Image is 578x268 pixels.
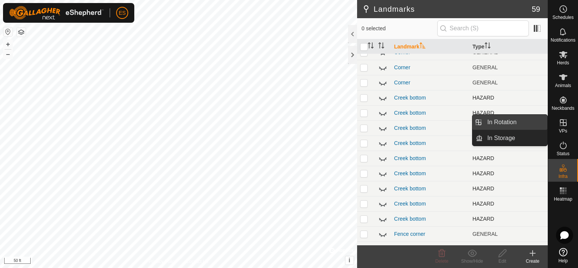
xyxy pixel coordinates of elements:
span: Notifications [551,38,575,42]
h2: Landmarks [362,5,532,14]
span: In Rotation [487,118,516,127]
li: In Storage [472,131,547,146]
span: Animals [555,83,571,88]
a: Help [548,245,578,266]
button: – [3,50,12,59]
a: Corner [394,49,410,55]
th: Landmark [391,39,469,54]
a: Corner [394,64,410,70]
span: HAZARD [472,185,494,192]
p-sorticon: Activate to sort [368,44,374,50]
span: HAZARD [472,170,494,176]
a: Fence corner [394,231,425,237]
span: Neckbands [552,106,574,111]
a: Creek bottom [394,95,426,101]
a: Creek bottom [394,170,426,176]
span: HAZARD [472,110,494,116]
span: Delete [435,259,449,264]
a: Creek bottom [394,185,426,192]
span: Heatmap [554,197,572,201]
th: Type [469,39,548,54]
span: HAZARD [472,95,494,101]
button: Map Layers [17,28,26,37]
span: Schedules [552,15,573,20]
li: In Rotation [472,115,547,130]
span: Help [558,259,568,263]
a: Creek bottom [394,110,426,116]
span: 59 [532,3,540,15]
input: Search (S) [437,20,529,36]
a: Corner [394,79,410,86]
button: Reset Map [3,27,12,36]
a: Creek bottom [394,155,426,161]
span: GENERAL [472,49,498,55]
a: Creek bottom [394,125,426,131]
span: HAZARD [472,201,494,207]
span: Herds [557,61,569,65]
span: In Storage [487,134,515,143]
span: i [349,257,350,263]
a: In Rotation [483,115,547,130]
span: HAZARD [472,216,494,222]
div: Create [517,258,548,265]
span: ES [119,9,126,17]
p-sorticon: Activate to sort [378,44,384,50]
span: GENERAL [472,79,498,86]
img: Gallagher Logo [9,6,104,20]
span: Infra [558,174,567,179]
p-sorticon: Activate to sort [485,44,491,50]
div: Show/Hide [457,258,487,265]
a: Creek bottom [394,201,426,207]
a: In Storage [483,131,547,146]
a: Contact Us [186,258,208,265]
button: + [3,40,12,49]
a: Privacy Policy [149,258,177,265]
span: Status [556,151,569,156]
a: Creek bottom [394,140,426,146]
span: HAZARD [472,155,494,161]
a: Creek bottom [394,216,426,222]
span: 0 selected [362,25,437,33]
span: GENERAL [472,231,498,237]
span: GENERAL [472,64,498,70]
span: HAZARD [472,140,494,146]
span: VPs [559,129,567,133]
button: i [345,256,354,265]
p-sorticon: Activate to sort [420,44,426,50]
div: Edit [487,258,517,265]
